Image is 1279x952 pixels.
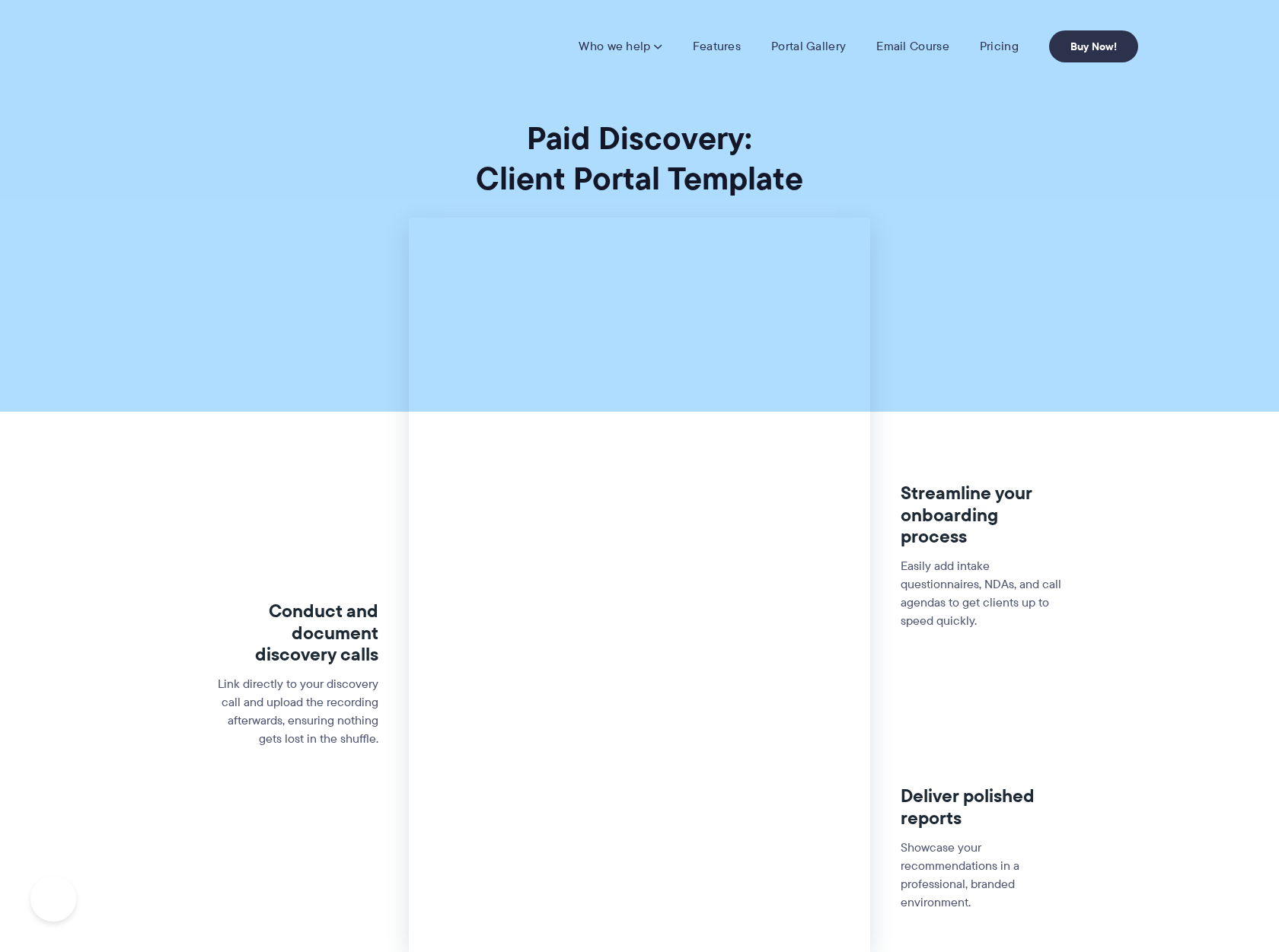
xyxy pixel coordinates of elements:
a: Portal Gallery [771,39,846,54]
p: Link directly to your discovery call and upload the recording afterwards, ensuring nothing gets l... [212,675,379,748]
a: Features [693,39,741,54]
h3: Conduct and document discovery calls [212,600,379,666]
a: Who we help [579,39,662,54]
a: Pricing [980,39,1019,54]
iframe: Toggle Customer Support [30,876,76,922]
p: Easily add intake questionnaires, NDAs, and call agendas to get clients up to speed quickly. [901,557,1067,630]
p: Showcase your recommendations in a professional, branded environment. [901,839,1067,912]
h3: Streamline your onboarding process [901,482,1067,548]
a: Email Course [876,39,949,54]
a: Buy Now! [1049,30,1138,62]
h3: Deliver polished reports [901,785,1067,829]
